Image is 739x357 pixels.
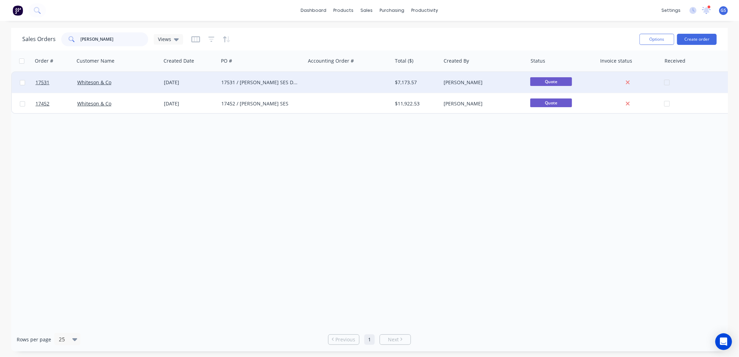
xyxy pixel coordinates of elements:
[444,57,469,64] div: Created By
[35,72,77,93] a: 17531
[77,57,114,64] div: Customer Name
[530,98,572,107] span: Quote
[158,35,171,43] span: Views
[35,57,53,64] div: Order #
[364,334,375,345] a: Page 1 is your current page
[77,100,111,107] a: Whiteson & Co
[308,57,354,64] div: Accounting Order #
[325,334,414,345] ul: Pagination
[35,79,49,86] span: 17531
[336,336,356,343] span: Previous
[677,34,717,45] button: Create order
[164,100,216,107] div: [DATE]
[81,32,149,46] input: Search...
[297,5,330,16] a: dashboard
[395,57,413,64] div: Total ($)
[221,100,299,107] div: 17452 / [PERSON_NAME] SES
[77,79,111,86] a: Whiteson & Co
[395,79,436,86] div: $7,173.57
[531,57,545,64] div: Status
[408,5,442,16] div: productivity
[221,57,232,64] div: PO #
[395,100,436,107] div: $11,922.53
[715,333,732,350] div: Open Intercom Messenger
[35,100,49,107] span: 17452
[600,57,632,64] div: Invoice status
[530,77,572,86] span: Quote
[388,336,399,343] span: Next
[658,5,684,16] div: settings
[22,36,56,42] h1: Sales Orders
[330,5,357,16] div: products
[221,79,299,86] div: 17531 / [PERSON_NAME] SES Doors
[328,336,359,343] a: Previous page
[164,79,216,86] div: [DATE]
[13,5,23,16] img: Factory
[17,336,51,343] span: Rows per page
[444,100,521,107] div: [PERSON_NAME]
[665,57,685,64] div: Received
[357,5,376,16] div: sales
[639,34,674,45] button: Options
[721,7,726,14] span: GS
[444,79,521,86] div: [PERSON_NAME]
[376,5,408,16] div: purchasing
[380,336,411,343] a: Next page
[164,57,194,64] div: Created Date
[35,93,77,114] a: 17452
